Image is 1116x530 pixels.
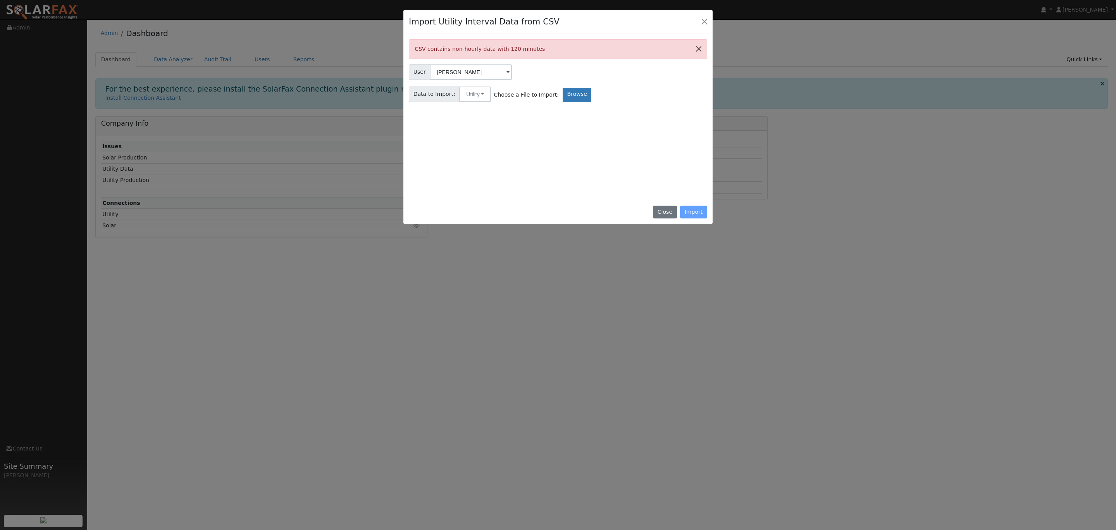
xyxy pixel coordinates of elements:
[691,40,707,59] button: Close
[409,87,460,102] span: Data to Import:
[459,87,491,102] button: Utility
[430,64,512,80] input: Select a User
[563,88,591,102] label: Browse
[494,91,559,99] span: Choose a File to Import:
[653,206,677,219] button: Close
[409,39,707,59] div: CSV contains non-hourly data with 120 minutes
[409,64,430,80] span: User
[699,16,710,27] button: Close
[409,16,560,28] h4: Import Utility Interval Data from CSV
